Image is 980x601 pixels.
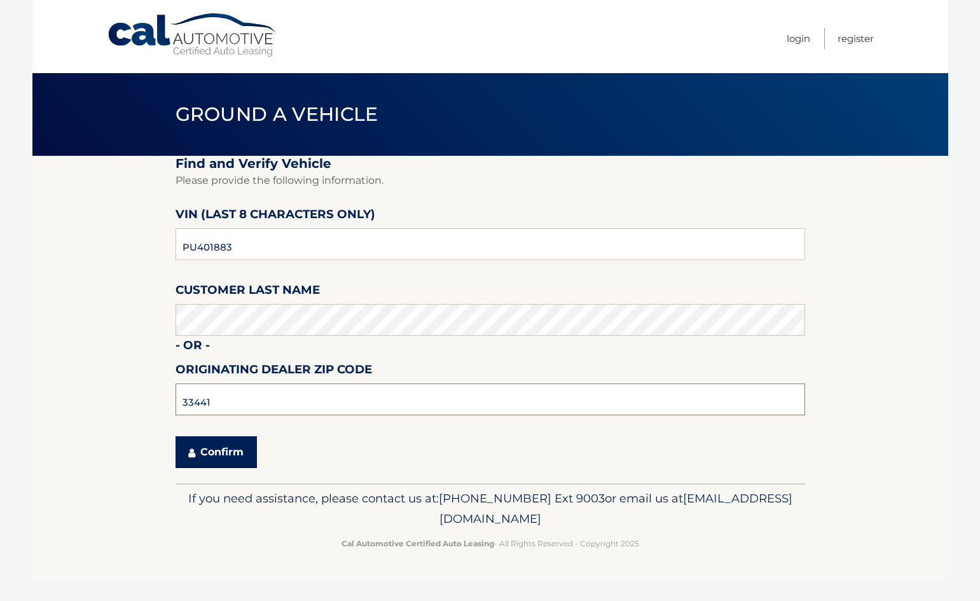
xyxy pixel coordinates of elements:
[176,102,378,126] span: Ground a Vehicle
[176,172,805,190] p: Please provide the following information.
[342,539,494,548] strong: Cal Automotive Certified Auto Leasing
[176,280,320,304] label: Customer Last Name
[787,28,810,49] a: Login
[176,360,372,383] label: Originating Dealer Zip Code
[107,13,279,58] a: Cal Automotive
[439,491,605,506] span: [PHONE_NUMBER] Ext 9003
[176,156,805,172] h2: Find and Verify Vehicle
[838,28,874,49] a: Register
[176,205,375,228] label: VIN (last 8 characters only)
[184,488,797,529] p: If you need assistance, please contact us at: or email us at
[176,436,257,468] button: Confirm
[184,537,797,550] p: - All Rights Reserved - Copyright 2025
[176,336,210,359] label: - or -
